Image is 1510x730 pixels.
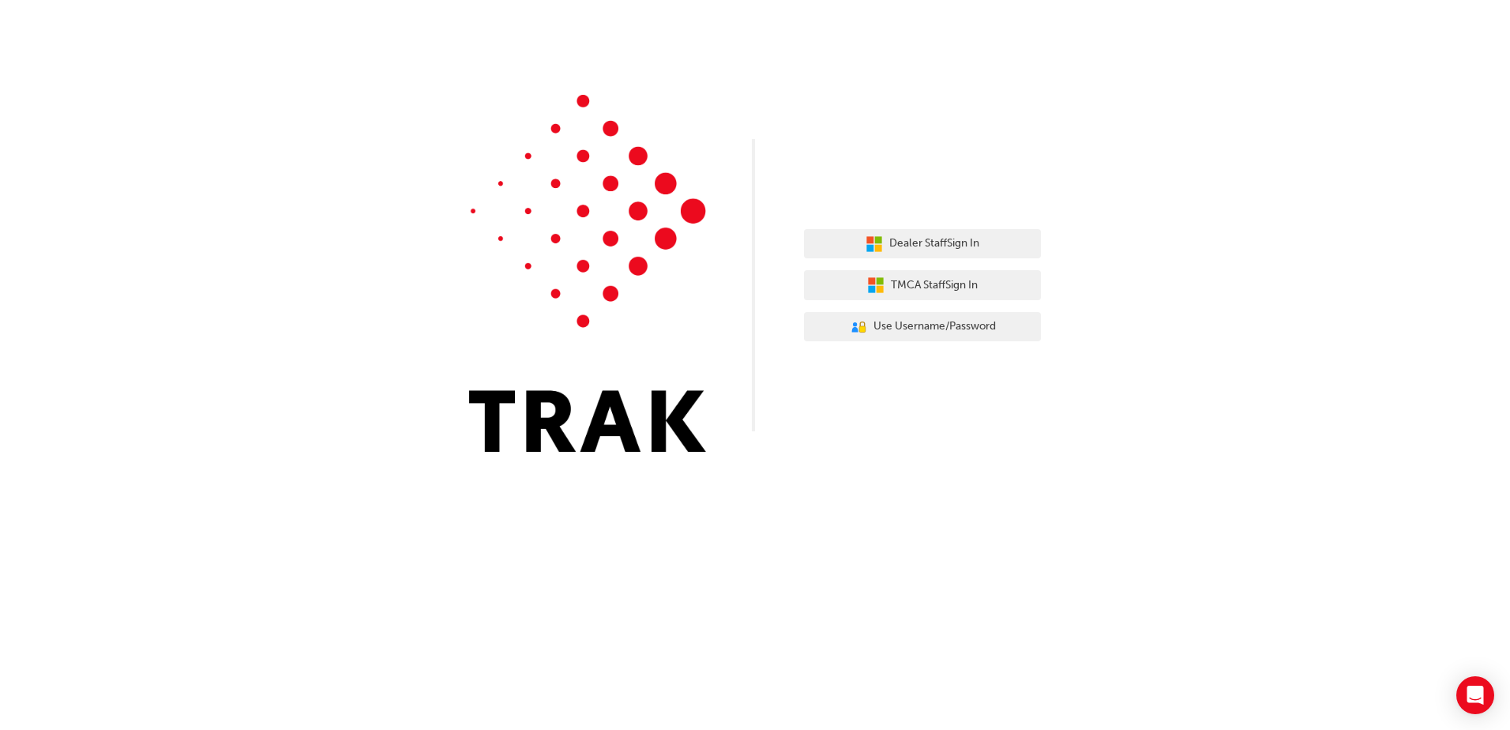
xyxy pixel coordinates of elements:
[1456,676,1494,714] div: Open Intercom Messenger
[891,277,978,295] span: TMCA Staff Sign In
[889,235,979,253] span: Dealer Staff Sign In
[804,270,1041,300] button: TMCA StaffSign In
[469,95,706,452] img: Trak
[804,312,1041,342] button: Use Username/Password
[873,318,996,336] span: Use Username/Password
[804,229,1041,259] button: Dealer StaffSign In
